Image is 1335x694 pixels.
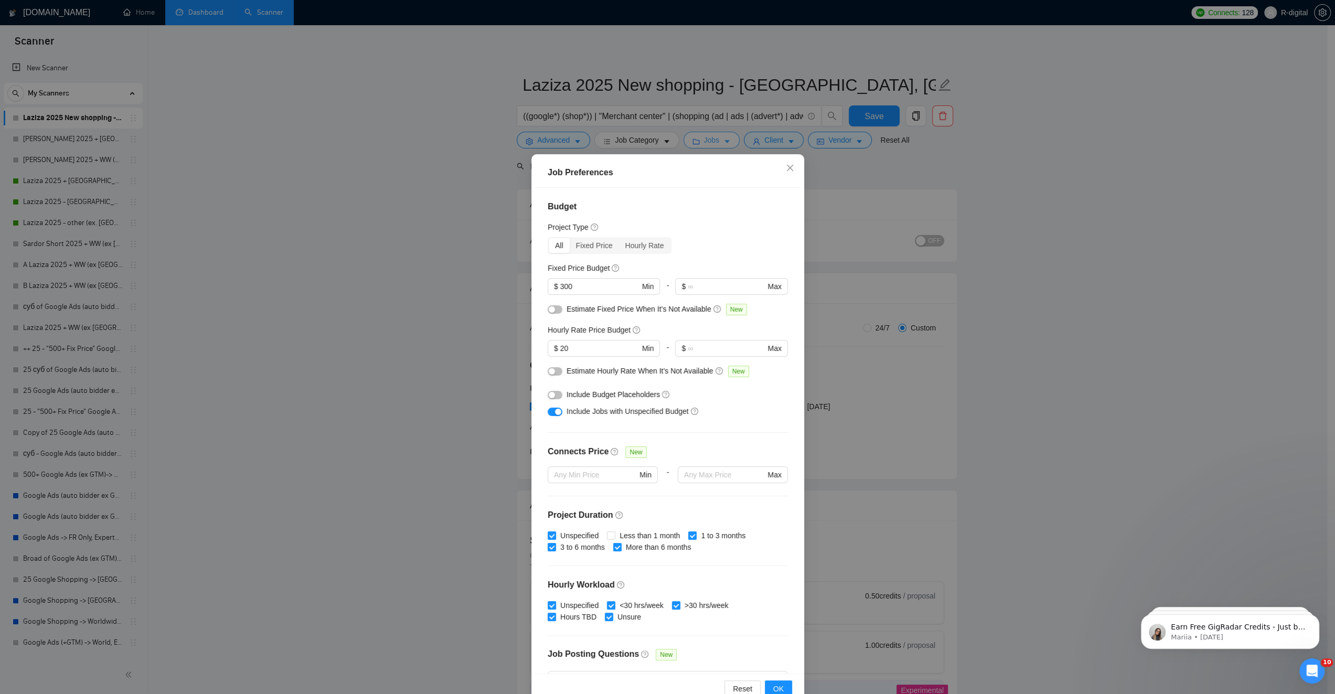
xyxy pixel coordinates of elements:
[560,281,639,292] input: 0
[612,264,620,272] span: question-circle
[567,407,689,415] span: Include Jobs with Unspecified Budget
[713,305,721,313] span: question-circle
[776,154,804,183] button: Close
[556,530,603,541] span: Unspecified
[642,281,654,292] span: Min
[618,238,670,253] div: Hourly Rate
[681,281,686,292] span: $
[660,278,675,303] div: -
[554,281,558,292] span: $
[567,305,711,313] span: Estimate Fixed Price When It’s Not Available
[548,579,788,591] h4: Hourly Workload
[548,262,610,274] h5: Fixed Price Budget
[657,466,677,496] div: -
[639,469,652,481] span: Min
[656,649,677,660] span: New
[767,343,781,354] span: Max
[642,343,654,354] span: Min
[556,611,601,623] span: Hours TBD
[684,469,765,481] input: Any Max Price
[625,446,646,458] span: New
[615,600,668,611] span: <30 hrs/week
[767,469,781,481] span: Max
[1299,658,1325,684] iframe: Intercom live chat
[590,223,599,231] span: question-circle
[554,343,558,354] span: $
[615,530,684,541] span: Less than 1 month
[690,407,699,415] span: question-circle
[617,581,625,589] span: question-circle
[1125,592,1335,666] iframe: Intercom notifications message
[556,600,603,611] span: Unspecified
[715,367,723,375] span: question-circle
[660,340,675,365] div: -
[615,511,623,519] span: question-circle
[556,541,609,553] span: 3 to 6 months
[688,343,765,354] input: ∞
[632,326,640,334] span: question-circle
[549,238,570,253] div: All
[613,611,645,623] span: Unsure
[548,324,631,336] h5: Hourly Rate Price Budget
[725,304,746,315] span: New
[621,541,695,553] span: More than 6 months
[662,390,670,399] span: question-circle
[548,445,608,458] h4: Connects Price
[567,390,660,399] span: Include Budget Placeholders
[548,200,788,213] h4: Budget
[548,166,788,179] div: Job Preferences
[554,469,637,481] input: Any Min Price
[641,650,649,658] span: question-circle
[569,238,618,253] div: Fixed Price
[548,648,639,660] h4: Job Posting Questions
[548,221,589,233] h5: Project Type
[1321,658,1333,667] span: 10
[680,600,732,611] span: >30 hrs/week
[767,281,781,292] span: Max
[567,367,713,375] span: Estimate Hourly Rate When It’s Not Available
[728,366,749,377] span: New
[681,343,686,354] span: $
[697,530,750,541] span: 1 to 3 months
[786,164,794,172] span: close
[548,509,788,521] h4: Project Duration
[688,281,765,292] input: ∞
[560,343,639,354] input: 0
[611,447,619,456] span: question-circle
